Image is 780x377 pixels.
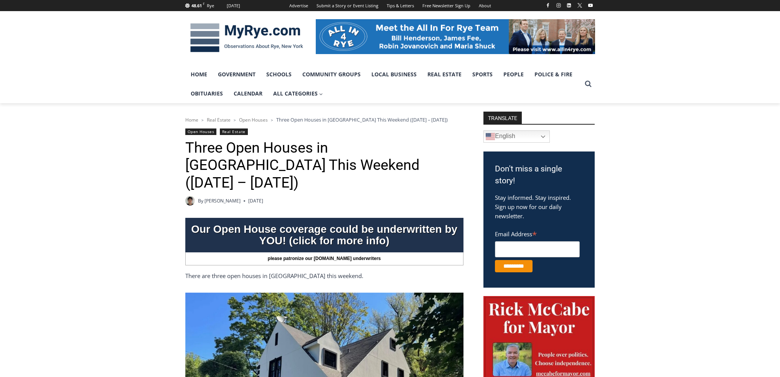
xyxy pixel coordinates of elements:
[185,65,213,84] a: Home
[554,1,563,10] a: Instagram
[239,117,268,123] a: Open Houses
[276,116,448,123] span: Three Open Houses in [GEOGRAPHIC_DATA] This Weekend ([DATE] – [DATE])
[581,77,595,91] button: View Search Form
[227,2,240,9] div: [DATE]
[273,89,323,98] span: All Categories
[228,84,268,103] a: Calendar
[486,132,495,141] img: en
[220,128,248,135] a: Real Estate
[467,65,498,84] a: Sports
[185,196,195,206] a: Author image
[204,198,241,204] a: [PERSON_NAME]
[213,65,261,84] a: Government
[185,117,198,123] a: Home
[483,112,522,124] strong: TRANSLATE
[185,196,195,206] img: Patel, Devan - bio cropped 200x200
[495,226,580,240] label: Email Address
[191,3,202,8] span: 48.61
[261,65,297,84] a: Schools
[564,1,574,10] a: Linkedin
[422,65,467,84] a: Real Estate
[483,130,550,143] a: English
[185,84,228,103] a: Obituaries
[207,2,214,9] div: Rye
[268,84,328,103] a: All Categories
[366,65,422,84] a: Local Business
[185,65,581,104] nav: Primary Navigation
[498,65,529,84] a: People
[203,2,204,6] span: F
[529,65,578,84] a: Police & Fire
[543,1,552,10] a: Facebook
[185,18,308,58] img: MyRye.com
[185,139,463,192] h1: Three Open Houses in [GEOGRAPHIC_DATA] This Weekend ([DATE] – [DATE])
[271,117,273,123] span: >
[586,1,595,10] a: YouTube
[201,117,204,123] span: >
[495,163,583,187] h3: Don't miss a single story!
[234,117,236,123] span: >
[316,19,595,54] img: All in for Rye
[198,197,203,204] span: By
[185,220,463,250] div: Our Open House coverage could be underwritten by YOU! (click for more info)
[248,197,263,204] time: [DATE]
[185,116,463,123] nav: Breadcrumbs
[185,128,217,135] a: Open Houses
[297,65,366,84] a: Community Groups
[575,1,584,10] a: X
[207,117,231,123] a: Real Estate
[185,252,463,265] div: please patronize our [DOMAIN_NAME] underwriters
[495,193,583,221] p: Stay informed. Stay inspired. Sign up now for our daily newsletter.
[185,218,463,265] a: Our Open House coverage could be underwritten by YOU! (click for more info) please patronize our ...
[185,271,463,280] p: There are three open houses in [GEOGRAPHIC_DATA] this weekend.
